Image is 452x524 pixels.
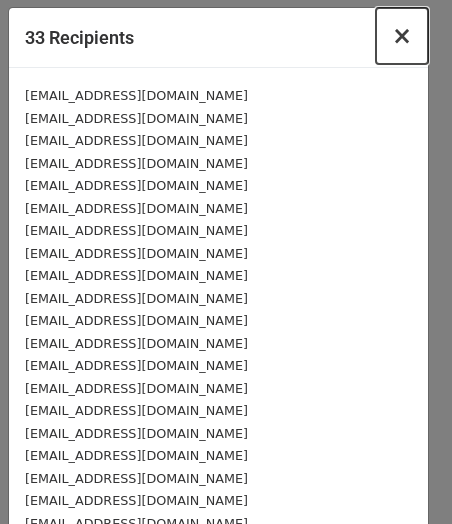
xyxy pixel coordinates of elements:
small: [EMAIL_ADDRESS][DOMAIN_NAME] [25,493,248,508]
small: [EMAIL_ADDRESS][DOMAIN_NAME] [25,448,248,463]
small: [EMAIL_ADDRESS][DOMAIN_NAME] [25,88,248,103]
small: [EMAIL_ADDRESS][DOMAIN_NAME] [25,111,248,126]
small: [EMAIL_ADDRESS][DOMAIN_NAME] [25,358,248,373]
small: [EMAIL_ADDRESS][DOMAIN_NAME] [25,381,248,396]
small: [EMAIL_ADDRESS][DOMAIN_NAME] [25,201,248,216]
small: [EMAIL_ADDRESS][DOMAIN_NAME] [25,156,248,171]
small: [EMAIL_ADDRESS][DOMAIN_NAME] [25,268,248,283]
small: [EMAIL_ADDRESS][DOMAIN_NAME] [25,246,248,261]
small: [EMAIL_ADDRESS][DOMAIN_NAME] [25,471,248,486]
iframe: Chat Widget [352,428,452,524]
small: [EMAIL_ADDRESS][DOMAIN_NAME] [25,133,248,148]
small: [EMAIL_ADDRESS][DOMAIN_NAME] [25,403,248,418]
h5: 33 Recipients [25,24,134,51]
button: Close [376,8,428,64]
small: [EMAIL_ADDRESS][DOMAIN_NAME] [25,223,248,238]
small: [EMAIL_ADDRESS][DOMAIN_NAME] [25,178,248,193]
small: [EMAIL_ADDRESS][DOMAIN_NAME] [25,291,248,306]
small: [EMAIL_ADDRESS][DOMAIN_NAME] [25,426,248,441]
small: [EMAIL_ADDRESS][DOMAIN_NAME] [25,336,248,351]
span: × [392,22,412,50]
small: [EMAIL_ADDRESS][DOMAIN_NAME] [25,313,248,328]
